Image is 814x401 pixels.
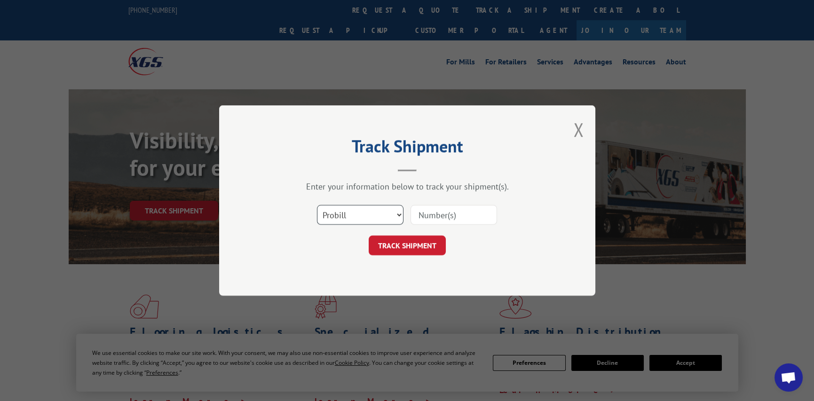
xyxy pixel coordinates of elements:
input: Number(s) [411,205,497,225]
button: TRACK SHIPMENT [369,236,446,255]
button: Close modal [573,117,584,142]
div: Enter your information below to track your shipment(s). [266,181,548,192]
h2: Track Shipment [266,140,548,157]
div: Open chat [774,363,803,392]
